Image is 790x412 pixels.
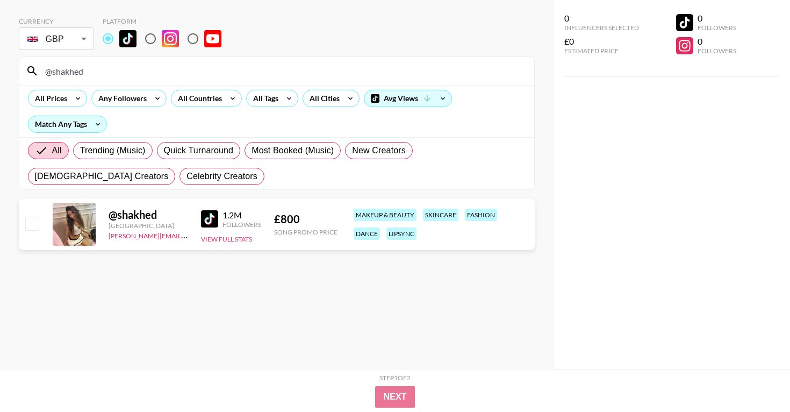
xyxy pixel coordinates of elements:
[564,13,639,24] div: 0
[201,210,218,228] img: TikTok
[303,90,342,106] div: All Cities
[247,90,281,106] div: All Tags
[274,212,337,226] div: £ 800
[162,30,179,47] img: Instagram
[19,17,94,25] div: Currency
[736,358,777,399] iframe: Drift Widget Chat Controller
[52,144,62,157] span: All
[92,90,149,106] div: Any Followers
[698,24,736,32] div: Followers
[103,17,230,25] div: Platform
[164,144,234,157] span: Quick Turnaround
[564,24,639,32] div: Influencers Selected
[252,144,334,157] span: Most Booked (Music)
[354,209,416,221] div: makeup & beauty
[222,221,261,229] div: Followers
[119,30,137,47] img: TikTok
[375,386,415,408] button: Next
[201,235,252,243] button: View Full Stats
[28,90,69,106] div: All Prices
[379,374,411,382] div: Step 1 of 2
[109,208,188,222] div: @ shakhed
[109,230,268,240] a: [PERSON_NAME][EMAIL_ADDRESS][DOMAIN_NAME]
[423,209,458,221] div: skincare
[698,13,736,24] div: 0
[698,47,736,55] div: Followers
[80,144,146,157] span: Trending (Music)
[364,90,451,106] div: Avg Views
[465,209,497,221] div: fashion
[222,210,261,221] div: 1.2M
[171,90,224,106] div: All Countries
[39,62,528,80] input: Search by User Name
[354,228,380,240] div: dance
[204,30,221,47] img: YouTube
[35,170,169,183] span: [DEMOGRAPHIC_DATA] Creators
[274,228,337,236] div: Song Promo Price
[698,36,736,47] div: 0
[564,36,639,47] div: £0
[564,47,639,55] div: Estimated Price
[21,30,92,48] div: GBP
[28,116,106,132] div: Match Any Tags
[386,228,416,240] div: lipsync
[352,144,406,157] span: New Creators
[186,170,257,183] span: Celebrity Creators
[109,222,188,230] div: [GEOGRAPHIC_DATA]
